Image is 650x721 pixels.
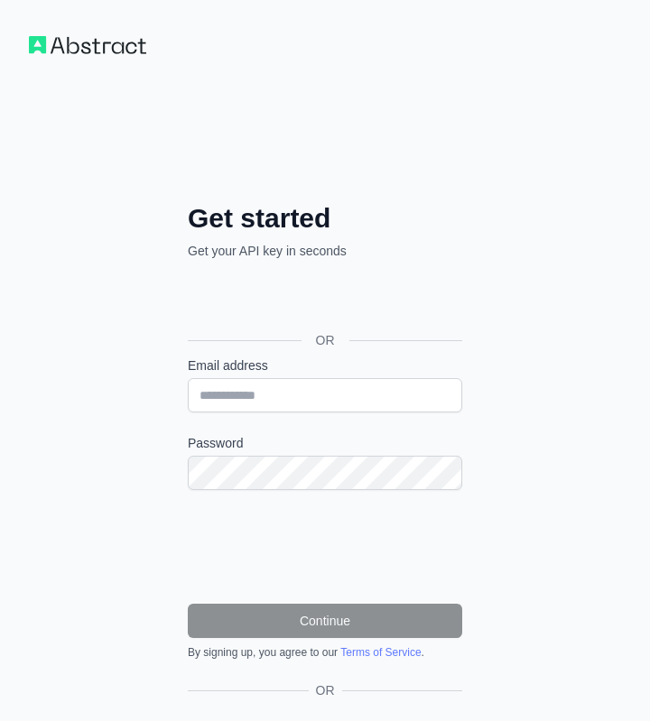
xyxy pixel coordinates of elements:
span: OR [302,331,349,349]
p: Get your API key in seconds [188,242,462,260]
label: Password [188,434,462,452]
label: Email address [188,356,462,374]
h2: Get started [188,202,462,235]
img: Workflow [29,36,146,54]
a: Terms of Service [340,646,421,659]
button: Continue [188,604,462,638]
iframe: ปุ่มลงชื่อเข้าใช้ด้วย Google [179,280,468,319]
span: OR [309,681,342,699]
iframe: reCAPTCHA [188,512,462,582]
div: By signing up, you agree to our . [188,645,462,660]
